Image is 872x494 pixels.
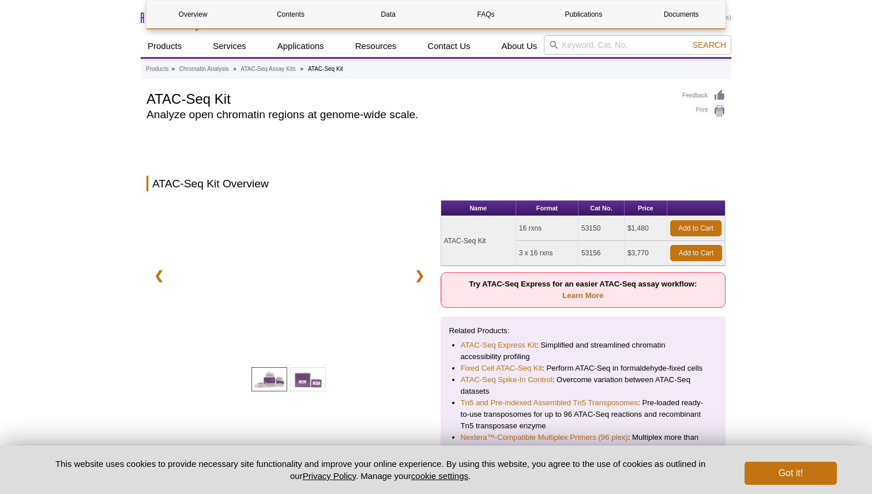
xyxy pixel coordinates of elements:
[147,1,239,28] a: Overview
[206,35,253,57] a: Services
[171,66,175,72] li: »
[245,1,336,28] a: Contents
[538,1,629,28] a: Publications
[625,241,667,266] td: $3,770
[461,340,536,351] a: ATAC-Seq Express Kit
[461,374,706,397] li: : Overcome variation between ATAC-Seq datasets
[461,340,706,363] li: : Simplified and streamlined chromatin accessibility profiling
[35,458,726,482] p: This website uses cookies to provide necessary site functionality and improve your online experie...
[689,40,730,50] button: Search
[461,397,706,432] li: : Pre-loaded ready-to-use transposomes for up to 96 ATAC-Seq reactions and recombinant Tn5 transp...
[682,105,726,118] a: Print
[469,280,697,300] strong: Try ATAC-Seq Express for an easier ATAC-Seq assay workflow:
[407,262,432,289] a: ❯
[562,291,603,300] a: Learn More
[693,40,726,50] span: Search
[241,64,296,74] a: ATAC-Seq Assay Kits
[270,35,331,57] a: Applications
[146,262,171,289] a: ❮
[146,89,671,107] h1: ATAC-Seq Kit
[411,471,468,481] button: cookie settings
[303,471,356,481] a: Privacy Policy
[441,216,516,266] td: ATAC-Seq Kit
[461,363,543,374] a: Fixed Cell ATAC-Seq Kit
[578,241,625,266] td: 53156
[578,201,625,216] th: Cat No.
[440,1,532,28] a: FAQs
[308,66,343,72] li: ATAC-Seq Kit
[233,66,236,72] li: »
[461,397,638,409] a: Tn5 and Pre-indexed Assembled Tn5 Transposomes
[141,35,189,57] a: Products
[670,245,722,261] a: Add to Cart
[516,201,578,216] th: Format
[461,374,552,386] a: ATAC-Seq Spike-In Control
[449,325,717,337] p: Related Products:
[146,64,168,74] a: Products
[745,462,837,485] button: Got it!
[495,35,544,57] a: About Us
[420,35,477,57] a: Contact Us
[670,220,721,236] a: Add to Cart
[179,64,229,74] a: Chromatin Analysis
[461,432,706,455] li: : Multiplex more than 16 samples
[682,89,726,102] a: Feedback
[625,216,667,241] td: $1,480
[544,35,731,55] input: Keyword, Cat. No.
[146,176,726,191] h2: ATAC-Seq Kit Overview
[441,201,516,216] th: Name
[516,216,578,241] td: 16 rxns
[636,1,727,28] a: Documents
[625,201,667,216] th: Price
[461,432,628,443] a: Nextera™-Compatible Multiplex Primers (96 plex)
[146,110,671,120] h2: Analyze open chromatin regions at genome-wide scale.
[343,1,434,28] a: Data
[348,35,404,57] a: Resources
[300,66,304,72] li: »
[578,216,625,241] td: 53150
[461,363,706,374] li: : Perform ATAC-Seq in formaldehyde-fixed cells
[516,241,578,266] td: 3 x 16 rxns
